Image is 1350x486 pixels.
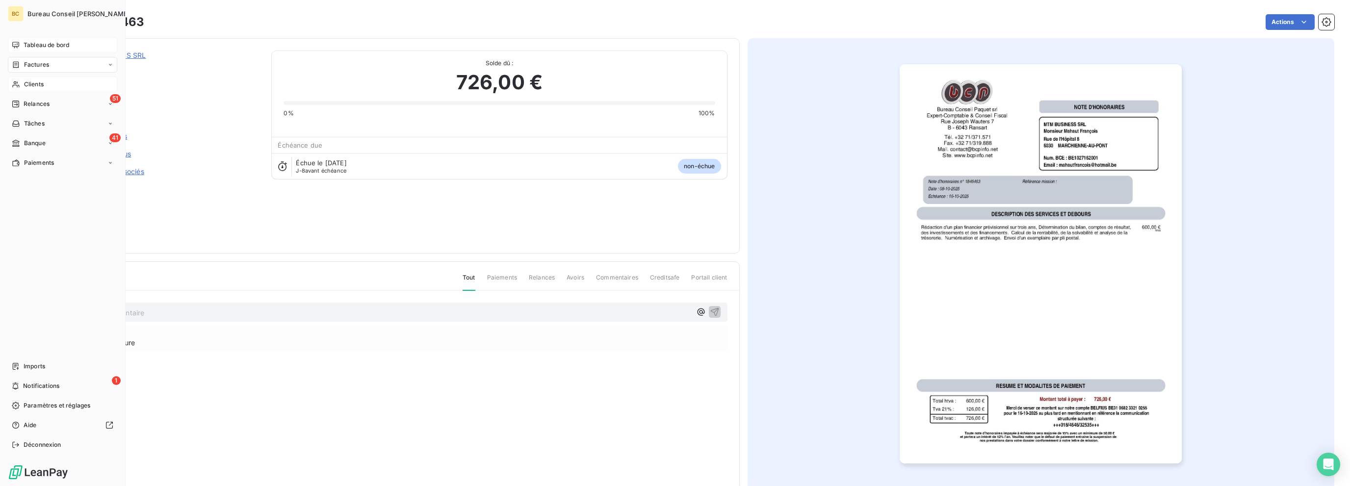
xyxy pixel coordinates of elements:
span: Bureau Conseil [PERSON_NAME] [27,10,130,18]
img: invoice_thumbnail [900,64,1182,463]
span: 1 [112,376,121,385]
span: Factures [24,60,49,69]
span: Portail client [691,273,727,290]
span: Tâches [24,119,45,128]
button: Actions [1266,14,1315,30]
span: J-8 [296,167,305,174]
span: Paiements [487,273,517,290]
span: non-échue [678,159,721,174]
span: 51 [110,94,121,103]
span: Imports [24,362,45,371]
div: BC [8,6,24,22]
span: Relances [529,273,555,290]
span: Notifications [23,382,59,390]
span: Aide [24,421,37,430]
span: 100% [699,109,715,118]
span: Paiements [24,158,54,167]
span: Banque [24,139,46,148]
span: Solde dû : [284,59,715,68]
span: Échéance due [278,141,322,149]
span: BE1027162001 [77,62,260,70]
span: Clients [24,80,44,89]
span: Creditsafe [650,273,680,290]
span: Déconnexion [24,440,61,449]
span: Tout [463,273,475,291]
span: Tableau de bord [24,41,69,50]
span: Échue le [DATE] [296,159,346,167]
span: Relances [24,100,50,108]
div: Open Intercom Messenger [1317,453,1340,476]
span: 726,00 € [456,68,543,97]
img: Logo LeanPay [8,464,69,480]
span: 0% [284,109,293,118]
span: 41 [109,133,121,142]
span: avant échéance [296,168,346,174]
span: Commentaires [596,273,638,290]
a: Aide [8,417,117,433]
span: Paramètres et réglages [24,401,90,410]
span: Avoirs [567,273,584,290]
